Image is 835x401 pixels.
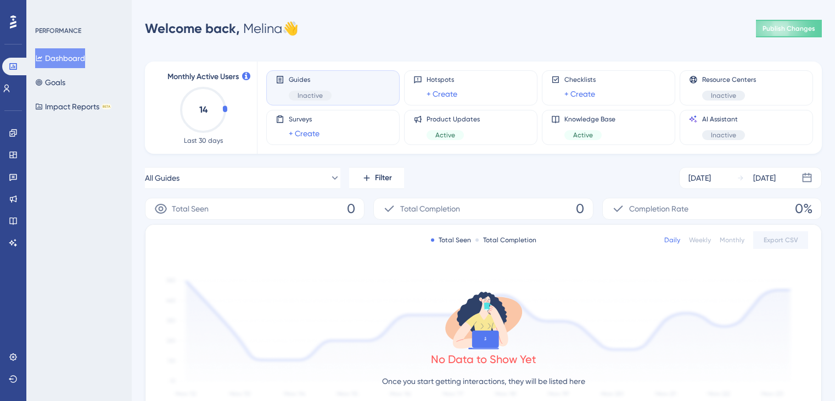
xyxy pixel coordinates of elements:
[35,48,85,68] button: Dashboard
[431,352,536,367] div: No Data to Show Yet
[35,73,65,92] button: Goals
[375,171,392,185] span: Filter
[427,115,480,124] span: Product Updates
[720,236,744,244] div: Monthly
[711,91,736,100] span: Inactive
[763,24,815,33] span: Publish Changes
[753,171,776,185] div: [DATE]
[435,131,455,140] span: Active
[167,70,239,83] span: Monthly Active Users
[289,115,320,124] span: Surveys
[664,236,680,244] div: Daily
[688,171,711,185] div: [DATE]
[756,20,822,37] button: Publish Changes
[689,236,711,244] div: Weekly
[349,167,404,189] button: Filter
[702,115,745,124] span: AI Assistant
[629,202,688,215] span: Completion Rate
[145,20,240,36] span: Welcome back,
[382,375,585,388] p: Once you start getting interactions, they will be listed here
[289,75,332,84] span: Guides
[145,20,299,37] div: Melina 👋
[427,75,457,84] span: Hotspots
[172,202,209,215] span: Total Seen
[298,91,323,100] span: Inactive
[702,75,756,84] span: Resource Centers
[145,167,340,189] button: All Guides
[764,236,798,244] span: Export CSV
[564,75,596,84] span: Checklists
[35,97,111,116] button: Impact ReportsBETA
[753,231,808,249] button: Export CSV
[145,171,180,185] span: All Guides
[400,202,460,215] span: Total Completion
[564,115,615,124] span: Knowledge Base
[289,127,320,140] a: + Create
[564,87,595,101] a: + Create
[431,236,471,244] div: Total Seen
[199,104,208,115] text: 14
[576,200,584,218] span: 0
[711,131,736,140] span: Inactive
[35,26,81,35] div: PERFORMANCE
[102,104,111,109] div: BETA
[475,236,536,244] div: Total Completion
[795,200,812,218] span: 0%
[427,87,457,101] a: + Create
[347,200,355,218] span: 0
[184,136,223,145] span: Last 30 days
[573,131,593,140] span: Active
